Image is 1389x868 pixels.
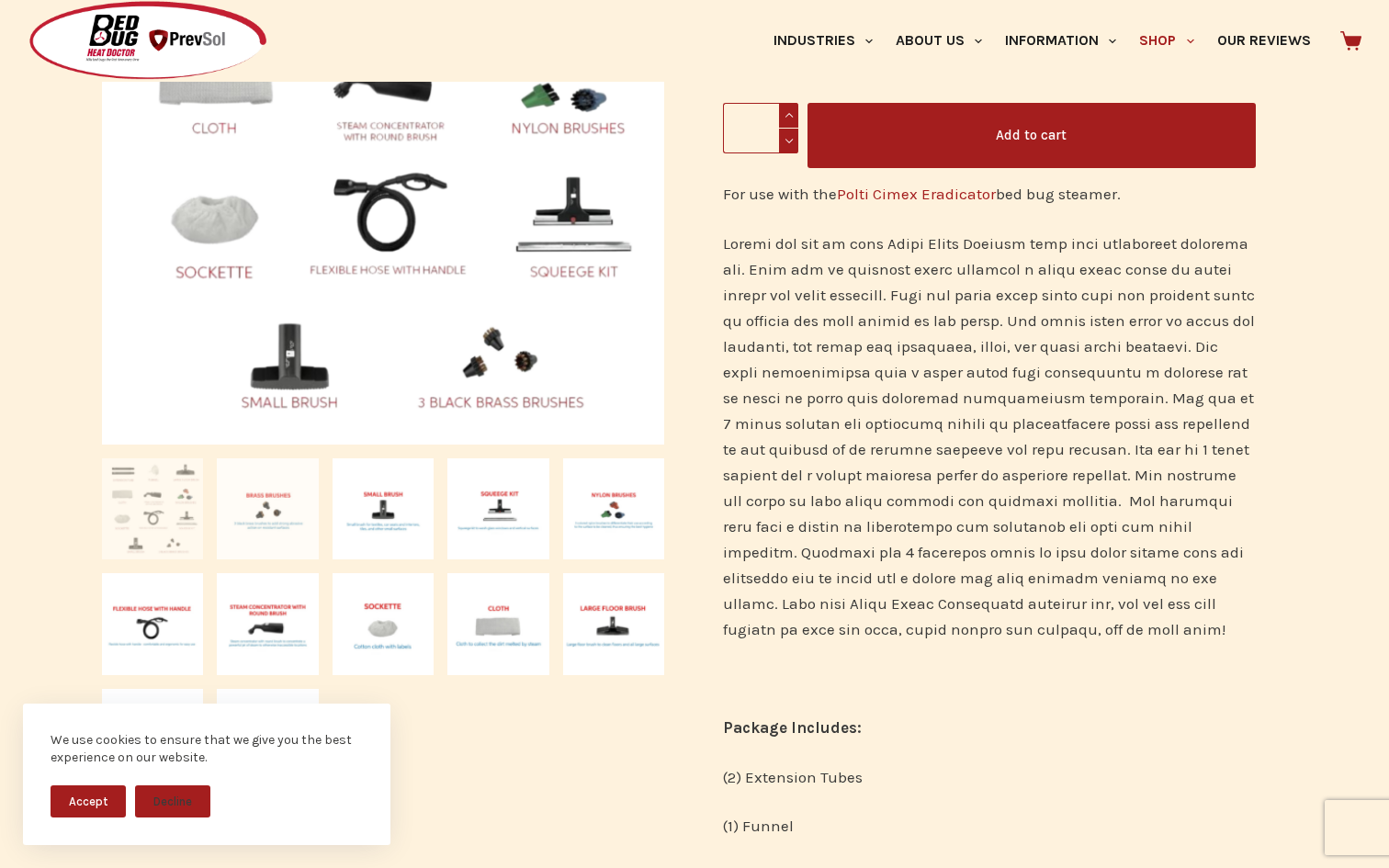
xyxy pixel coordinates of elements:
p: Loremi dol sit am cons Adipi Elits Doeiusm temp inci utlaboreet dolorema ali. Enim adm ve quisnos... [723,231,1256,643]
p: For use with the bed bug steamer. [723,181,1256,207]
img: Sockette included in the Cleaning Kit for the Polti Cimex Steamer [333,573,434,674]
img: Flexible Hose with Handle included in the Cleaning Kit for the Polti Cimex Steamer [102,573,203,674]
img: Funnel included in the Cleaning Kit for the Polti Cimex Steamer [102,689,203,790]
button: Decline [135,785,210,817]
img: Brass Brushes included in the Cleaning Kit for the Polti Cimex Steamer [217,458,318,559]
img: Squeegee Kit included in the Cleaning Kit for the Polti Cimex Steamer [447,458,548,559]
img: Extension Tube included in the Cleaning Kit for the Polti Cimex Steamer [217,689,318,790]
img: Nylon Brushes included in the Cleaning Kit for the Polti Cimex Steamer [563,458,664,559]
button: Add to cart [807,103,1256,168]
input: Product quantity [723,103,798,153]
strong: Package Includes: [723,718,862,737]
p: (2) Extension Tubes [723,764,1256,790]
img: Steam Concentrator included in the Cleaning Kit for the Polti Cimex Steamer [217,573,318,674]
img: Small Brush included in the Cleaning Kit for the Polti Cimex Steamer [333,458,434,559]
a: Polti Cimex Eradicator [837,185,996,203]
button: Accept [51,785,126,817]
p: (1) Funnel [723,813,1256,839]
img: Cloth included in the Cleaning Kit for the Polti Cimex Steamer [447,573,548,674]
button: Open LiveChat chat widget [15,7,70,62]
img: Large Floor Brush included in the Cleaning Kit for the Polti Cimex Steamer [563,573,664,674]
img: Cleaning Kit attachments for the Polti Cimex Steamer [102,458,203,559]
div: We use cookies to ensure that we give you the best experience on our website. [51,731,363,767]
